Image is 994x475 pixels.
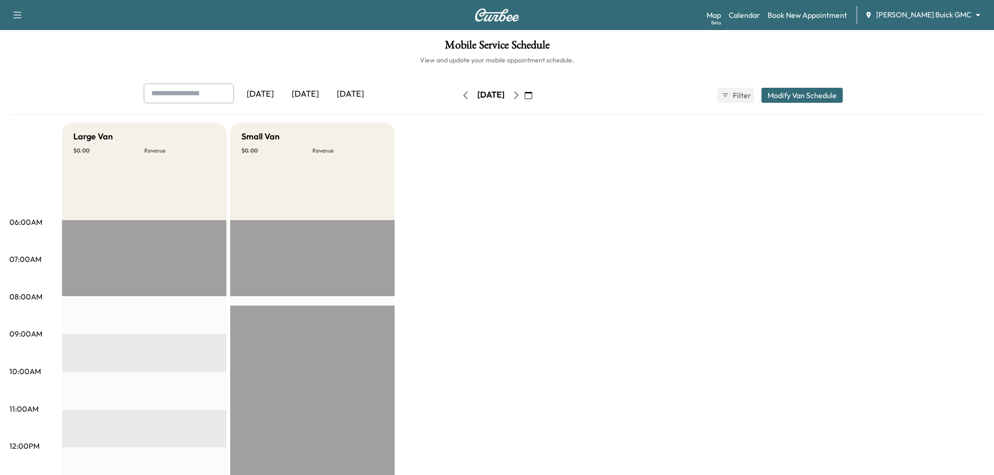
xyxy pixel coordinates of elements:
p: 11:00AM [9,403,39,414]
p: $ 0.00 [73,147,144,154]
div: [DATE] [283,84,328,105]
a: MapBeta [707,9,721,21]
p: $ 0.00 [241,147,312,154]
p: 07:00AM [9,253,41,265]
img: Curbee Logo [474,8,520,22]
div: [DATE] [238,84,283,105]
span: [PERSON_NAME] Buick GMC [876,9,971,20]
h5: Large Van [73,130,113,143]
a: Book New Appointment [768,9,847,21]
h6: View and update your mobile appointment schedule. [9,55,985,65]
div: [DATE] [328,84,373,105]
p: 10:00AM [9,366,41,377]
h5: Small Van [241,130,280,143]
p: Revenue [144,147,215,154]
div: [DATE] [477,89,505,101]
p: 09:00AM [9,328,42,339]
a: Calendar [729,9,760,21]
p: 12:00PM [9,440,39,452]
button: Filter [717,88,754,103]
p: Revenue [312,147,383,154]
p: 06:00AM [9,216,42,228]
button: Modify Van Schedule [761,88,843,103]
div: Beta [711,19,721,26]
h1: Mobile Service Schedule [9,39,985,55]
p: 08:00AM [9,291,42,302]
span: Filter [733,90,750,101]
